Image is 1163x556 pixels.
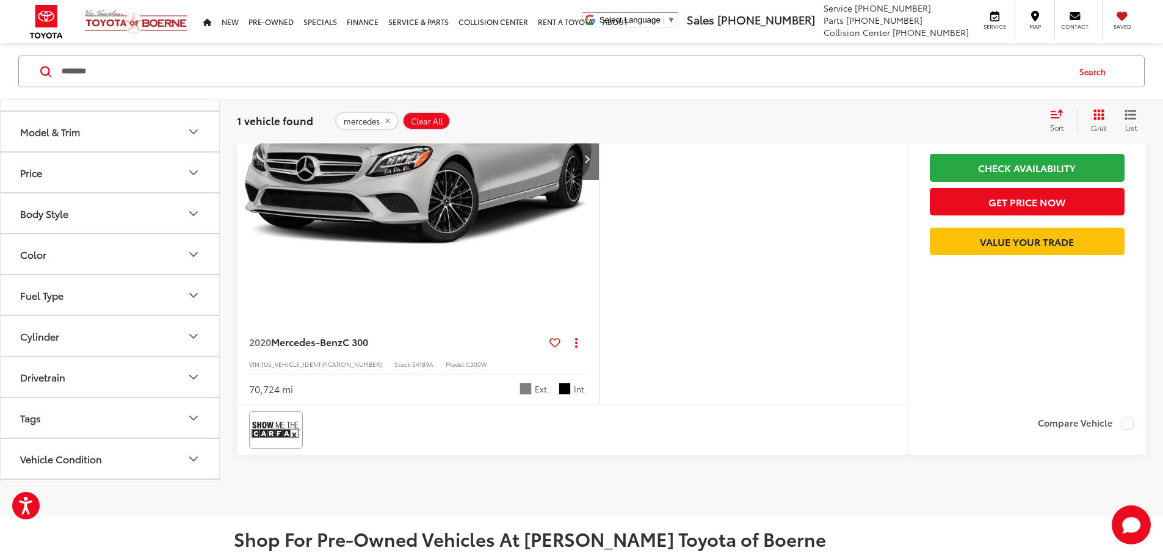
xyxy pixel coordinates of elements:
[1125,122,1137,132] span: List
[186,451,201,466] div: Vehicle Condition
[335,112,399,130] button: remove mercedes
[893,26,969,38] span: [PHONE_NUMBER]
[664,15,664,24] span: ​
[575,338,578,347] span: dropdown dots
[186,165,201,179] div: Price
[520,383,532,395] span: Selenite Gray Magno (Matte Finish)
[1077,109,1115,133] button: Grid View
[1038,417,1134,430] label: Compare Vehicle
[855,2,931,14] span: [PHONE_NUMBER]
[1,357,220,397] button: DrivetrainDrivetrain
[249,334,271,348] span: 2020
[1091,123,1106,133] span: Grid
[1,480,220,519] button: Body Type
[236,23,600,295] div: 2020 Mercedes-Benz C-Class C 300 0
[20,289,63,301] div: Fuel Type
[186,369,201,384] div: Drivetrain
[1044,109,1077,133] button: Select sort value
[1115,109,1146,133] button: List View
[20,248,46,260] div: Color
[411,116,443,126] span: Clear All
[271,334,342,348] span: Mercedes-Benz
[186,410,201,425] div: Tags
[186,247,201,261] div: Color
[574,383,587,395] span: Int.
[535,383,549,395] span: Ext.
[236,23,600,295] a: 2020 Mercedes-Benz C 3002020 Mercedes-Benz C 3002020 Mercedes-Benz C 3002020 Mercedes-Benz C 300
[717,12,815,27] span: [PHONE_NUMBER]
[446,359,466,369] span: Model:
[1112,505,1151,544] svg: Start Chat
[466,359,487,369] span: C300W
[1061,23,1089,31] span: Contact
[574,137,599,180] button: Next image
[600,15,675,24] a: Select Language​
[1,398,220,438] button: TagsTags
[84,9,188,34] img: Vic Vaughan Toyota of Boerne
[394,359,412,369] span: Stock:
[1109,23,1136,31] span: Saved
[20,371,65,383] div: Drivetrain
[186,328,201,343] div: Cylinder
[824,14,844,26] span: Parts
[186,206,201,220] div: Body Style
[1068,56,1123,87] button: Search
[249,382,293,396] div: 70,724 mi
[1,112,220,151] button: Model & TrimModel & Trim
[412,359,433,369] span: 54189A
[344,116,380,126] span: mercedes
[1,316,220,356] button: CylinderCylinder
[252,414,300,446] img: View CARFAX report
[565,331,587,353] button: Actions
[687,12,714,27] span: Sales
[236,23,600,295] img: 2020 Mercedes-Benz C 300
[1,439,220,478] button: Vehicle ConditionVehicle Condition
[1,153,220,192] button: PricePrice
[20,208,68,219] div: Body Style
[20,412,41,424] div: Tags
[824,26,890,38] span: Collision Center
[402,112,451,130] button: Clear All
[1112,505,1151,544] button: Toggle Chat Window
[1,193,220,233] button: Body StyleBody Style
[342,334,368,348] span: C 300
[667,15,675,24] span: ▼
[237,113,313,128] span: 1 vehicle found
[20,453,102,464] div: Vehicle Condition
[249,359,261,369] span: VIN:
[1021,23,1048,31] span: Map
[846,14,922,26] span: [PHONE_NUMBER]
[261,359,382,369] span: [US_VEHICLE_IDENTIFICATION_NUMBER]
[1050,122,1063,132] span: Sort
[20,126,80,137] div: Model & Trim
[20,330,59,342] div: Cylinder
[186,287,201,302] div: Fuel Type
[981,23,1009,31] span: Service
[60,57,1068,86] input: Search by Make, Model, or Keyword
[234,529,930,549] h2: Shop For Pre-Owned Vehicles At [PERSON_NAME] Toyota of Boerne
[930,228,1125,255] a: Value Your Trade
[930,154,1125,181] a: Check Availability
[249,335,545,348] a: 2020Mercedes-BenzC 300
[1,275,220,315] button: Fuel TypeFuel Type
[20,167,42,178] div: Price
[1,234,220,274] button: ColorColor
[930,188,1125,215] button: Get Price Now
[600,15,661,24] span: Select Language
[559,383,571,395] span: Black
[186,124,201,139] div: Model & Trim
[824,2,852,14] span: Service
